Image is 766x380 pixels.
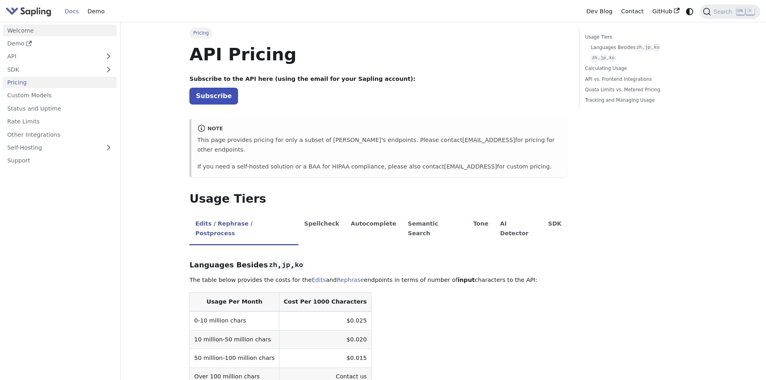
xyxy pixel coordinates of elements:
[197,124,562,134] div: note
[189,275,567,285] p: The table below provides the costs for the and endpoints in terms of number of characters to the ...
[582,5,616,18] a: Dev Blog
[298,214,345,245] li: Spellcheck
[101,51,117,62] button: Expand sidebar category 'API'
[101,64,117,75] button: Expand sidebar category 'SDK'
[468,214,495,245] li: Tone
[189,214,298,245] li: Edits / Rephrase / Postprocess
[3,90,117,101] a: Custom Models
[189,261,567,270] h3: Languages Besides , ,
[494,214,542,245] li: AI Detector
[3,64,101,75] a: SDK
[617,5,648,18] a: Contact
[190,311,279,330] td: 0-10 million chars
[585,86,694,94] a: Quota Limits vs. Metered Pricing
[585,33,694,41] a: Usage Tiers
[402,214,468,245] li: Semantic Search
[279,330,371,349] td: $0.020
[3,116,117,127] a: Rate Limits
[648,5,684,18] a: GitHub
[3,103,117,114] a: Status and Uptime
[3,38,117,49] a: Demo
[190,330,279,349] td: 10 million-50 million chars
[189,43,567,65] h1: API Pricing
[711,8,737,15] span: Search
[83,5,109,18] a: Demo
[189,27,567,39] nav: Breadcrumbs
[585,97,694,104] a: Tracking and Managing Usage
[585,65,694,72] a: Calculating Usage
[644,44,651,51] code: jp
[653,44,660,51] code: ko
[3,51,101,62] a: API
[3,155,117,166] a: Support
[608,55,616,62] code: ko
[268,261,278,270] code: zh
[700,4,760,19] button: Search (Ctrl+K)
[591,44,691,51] a: Languages Besideszh,jp,ko
[189,27,212,39] span: Pricing
[189,88,238,104] a: Subscribe
[197,162,562,172] p: If you need a self-hosted solution or a BAA for HIPAA compliance, please also contact for custom ...
[279,293,371,312] th: Cost Per 1000 Characters
[6,6,54,17] a: Sapling.ai
[746,8,754,15] kbd: K
[189,192,567,206] h2: Usage Tiers
[636,44,643,51] code: zh
[337,277,364,283] a: Rephrase
[60,5,83,18] a: Docs
[600,55,607,62] code: jp
[281,261,291,270] code: jp
[3,25,117,36] a: Welcome
[542,214,567,245] li: SDK
[3,129,117,140] a: Other Integrations
[585,76,694,83] a: API vs. Frontend Integrations
[190,349,279,368] td: 50 million-100 million chars
[345,214,402,245] li: Autocomplete
[312,277,326,283] a: Edits
[684,6,696,17] button: Switch between dark and light mode (currently system mode)
[458,277,475,283] strong: input
[279,349,371,368] td: $0.015
[591,54,691,62] a: zh,jp,ko
[3,142,117,154] a: Self-Hosting
[190,293,279,312] th: Usage Per Month
[462,137,515,143] a: [EMAIL_ADDRESS]
[3,77,117,88] a: Pricing
[591,55,598,62] code: zh
[294,261,304,270] code: ko
[197,136,562,155] p: This page provides pricing for only a subset of [PERSON_NAME]'s endpoints. Please contact for pri...
[279,311,371,330] td: $0.025
[189,76,415,82] strong: Subscribe to the API here (using the email for your Sapling account):
[6,6,51,17] img: Sapling.ai
[444,163,497,170] a: [EMAIL_ADDRESS]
